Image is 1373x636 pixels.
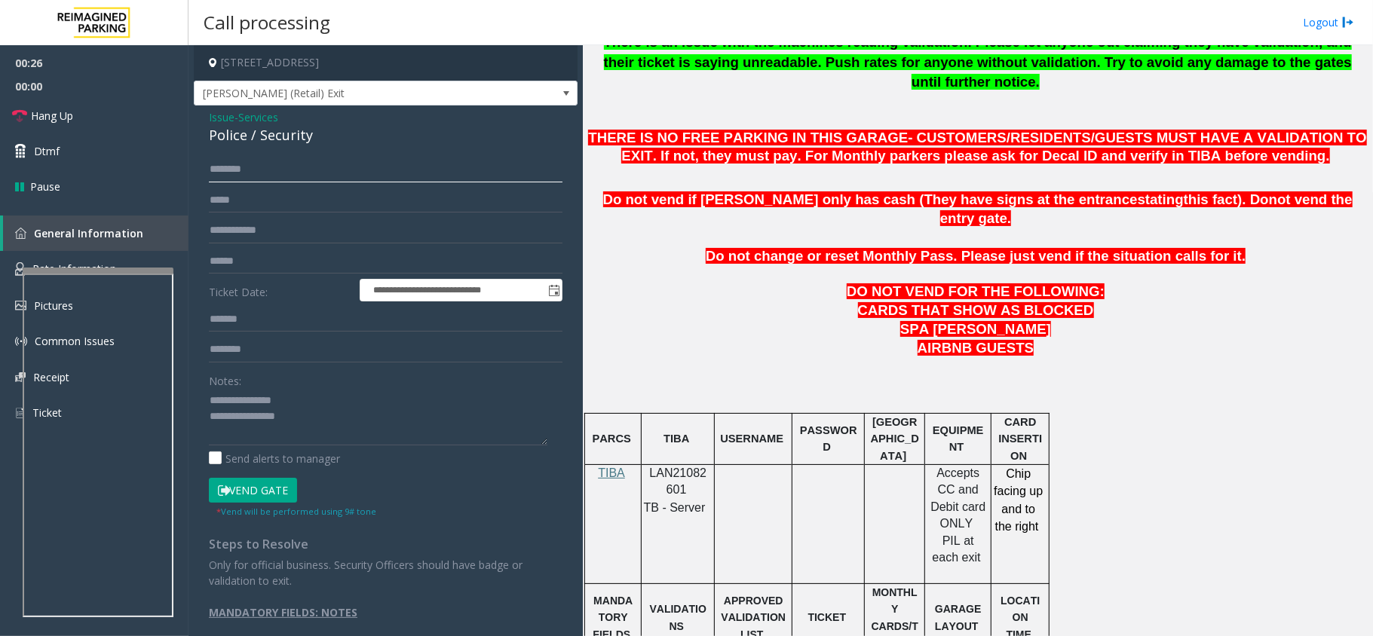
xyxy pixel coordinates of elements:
a: General Information [3,216,188,251]
label: Notes: [209,368,241,389]
span: [GEOGRAPHIC_DATA] [871,416,919,462]
span: EQUIPMENT [933,424,984,453]
span: not vend the entry gate. [940,191,1353,226]
span: THERE IS NO FREE PARKING IN THIS GARAGE- CUSTOMERS/RESIDENTS/GUESTS MUST HAVE A VALIDATION TO EXI... [588,130,1366,164]
span: DO NOT VEND FOR THE FOLLOWING: [847,283,1105,299]
button: Vend Gate [209,478,297,503]
img: logout [1342,14,1354,30]
img: 'icon' [15,262,25,276]
span: stating [1138,191,1184,207]
label: Ticket Date: [205,279,356,301]
a: Logout [1303,14,1354,30]
img: 'icon' [15,406,25,420]
span: TIBA [664,433,689,445]
span: [PERSON_NAME] (Retail) Exit [195,81,501,105]
img: 'icon' [15,372,26,382]
span: GARAGE LAYOUT [935,603,981,631]
a: TIBA [598,467,625,479]
span: VALIDATIONS [650,603,706,631]
span: Do not change or reset Monthly Pass. Please just vend if the situation calls for it. [706,248,1246,264]
span: Hang Up [31,108,73,124]
span: TB - Server [644,501,706,514]
h3: Call processing [196,4,338,41]
span: - [234,110,278,124]
h4: [STREET_ADDRESS] [194,45,578,81]
span: AIRBNB GUESTS [918,340,1034,356]
span: Rate Information [32,261,116,276]
img: 'icon' [15,228,26,239]
span: CARD INSERTION [998,416,1042,462]
span: USERNAME [720,433,783,445]
span: SPA [PERSON_NAME] [900,321,1051,337]
span: PIL at each exit [933,534,981,564]
span: Services [238,109,278,125]
span: Toggle popup [545,280,562,301]
span: PASSWORD [800,424,857,453]
label: Send alerts to manager [209,451,340,466]
span: There is an issue with the machines reading validation. Please let anyone out claiming they have ... [604,34,1352,90]
h4: Steps to Resolve [209,537,562,552]
span: this fact). Do [1184,191,1269,207]
span: Do not vend if [PERSON_NAME] only has cash (They have signs at the entrance [603,191,1138,207]
p: Only for official business. Security Officers should have badge or validation to exit. [209,557,562,589]
small: Vend will be performed using 9# tone [216,506,376,517]
img: 'icon' [15,301,26,310]
span: Chip facing up and to the right [994,467,1043,533]
u: MANDATORY FIELDS: NOTES [209,605,357,619]
span: Pause [30,179,60,194]
span: Dtmf [34,143,60,159]
span: General Information [34,226,143,240]
span: PARCS [593,433,631,445]
div: Police / Security [209,125,562,145]
span: Issue [209,109,234,125]
img: 'icon' [15,335,27,347]
span: TICKET [808,611,847,623]
span: CARDS THAT SHOW AS BLOCKED [858,302,1094,318]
